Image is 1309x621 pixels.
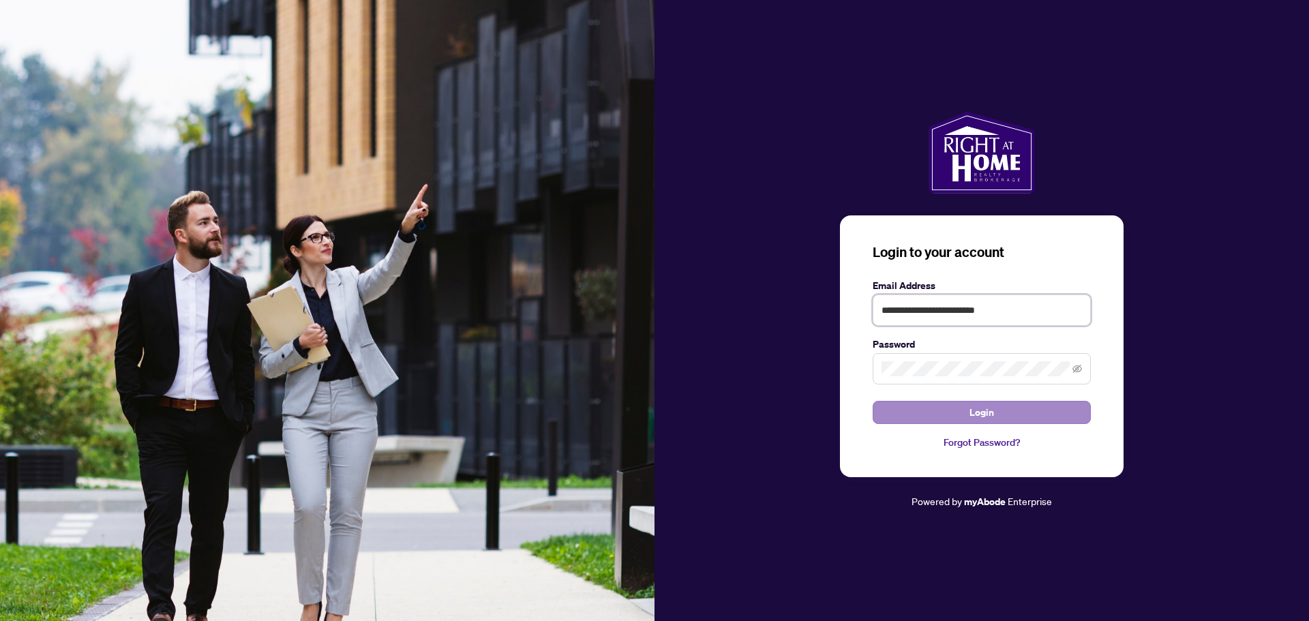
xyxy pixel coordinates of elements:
[873,337,1091,352] label: Password
[873,401,1091,424] button: Login
[873,435,1091,450] a: Forgot Password?
[912,495,962,507] span: Powered by
[964,494,1006,509] a: myAbode
[929,112,1034,194] img: ma-logo
[873,243,1091,262] h3: Login to your account
[1072,364,1082,374] span: eye-invisible
[1008,495,1052,507] span: Enterprise
[873,278,1091,293] label: Email Address
[969,402,994,423] span: Login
